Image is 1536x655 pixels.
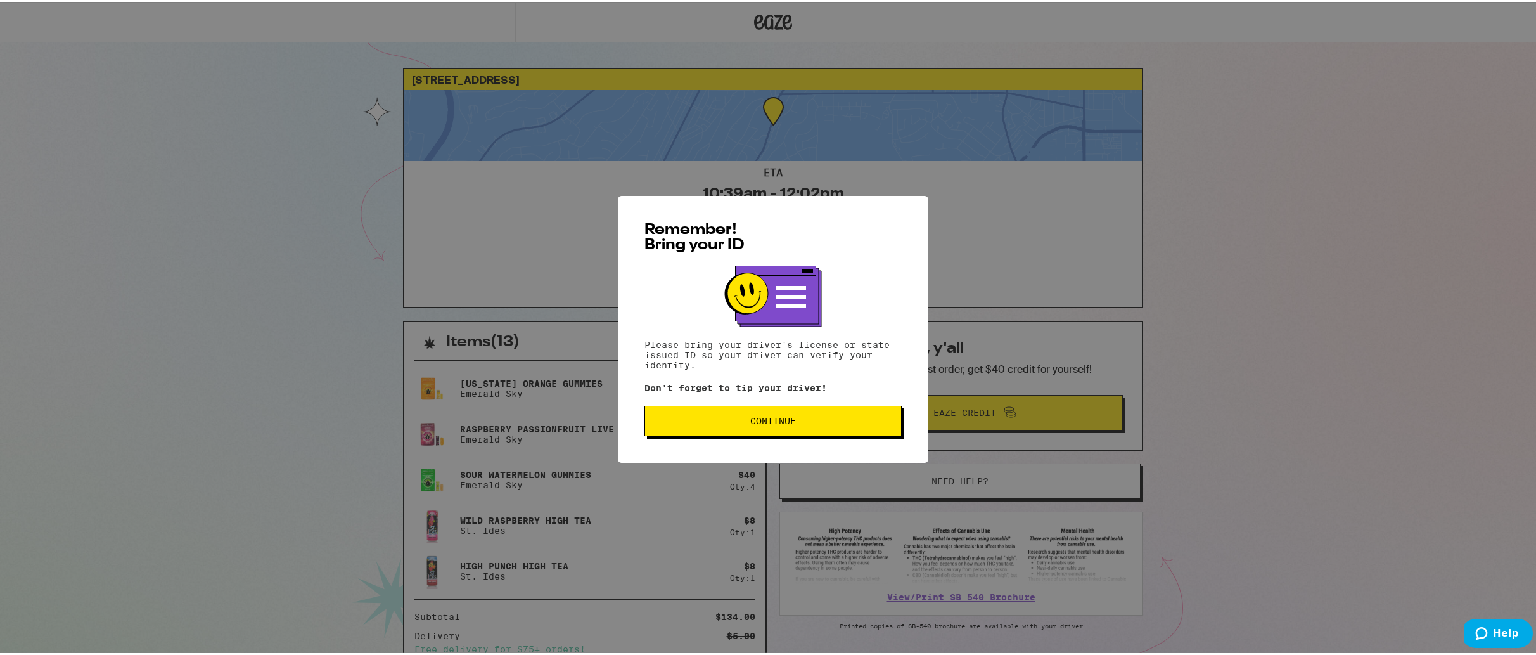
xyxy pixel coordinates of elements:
button: Continue [644,404,902,434]
span: Continue [750,415,796,424]
p: Please bring your driver's license or state issued ID so your driver can verify your identity. [644,338,902,368]
span: Remember! Bring your ID [644,221,745,251]
iframe: Opens a widget where you can find more information [1464,617,1533,649]
p: Don't forget to tip your driver! [644,381,902,391]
